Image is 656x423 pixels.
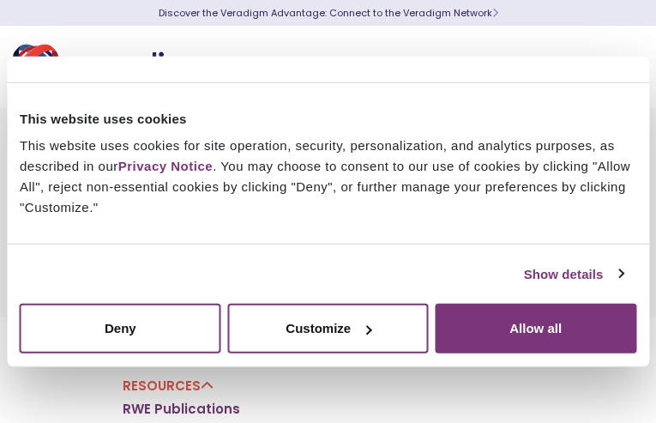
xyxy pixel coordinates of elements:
div: This website uses cookies [20,108,636,129]
button: Customize [227,304,429,354]
a: Show details [524,263,623,284]
img: Veradigm logo [13,39,219,95]
span: Learn More [492,6,498,20]
button: Deny [20,304,221,354]
button: Toggle Navigation Menu [605,45,630,89]
button: Allow all [435,304,636,354]
a: Discover the Veradigm Advantage: Connect to the Veradigm NetworkLearn More [159,6,498,20]
a: Privacy Notice [118,159,213,173]
div: This website uses cookies for site operation, security, personalization, and analytics purposes, ... [20,136,636,218]
a: Resources [123,377,214,395]
a: RWE Publications [123,401,240,418]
